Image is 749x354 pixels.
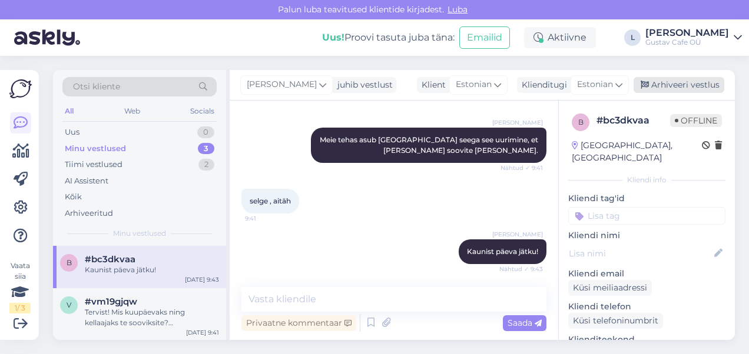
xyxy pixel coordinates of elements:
[492,230,543,239] span: [PERSON_NAME]
[444,4,471,15] span: Luba
[65,191,82,203] div: Kõik
[568,192,725,205] p: Kliendi tag'id
[499,163,543,172] span: Nähtud ✓ 9:41
[65,175,108,187] div: AI Assistent
[322,32,344,43] b: Uus!
[65,159,122,171] div: Tiimi vestlused
[569,247,712,260] input: Lisa nimi
[333,79,393,91] div: juhib vestlust
[568,333,725,346] p: Klienditeekond
[198,159,214,171] div: 2
[245,214,289,223] span: 9:41
[568,229,725,242] p: Kliendi nimi
[568,313,663,329] div: Küsi telefoninumbrit
[572,139,702,164] div: [GEOGRAPHIC_DATA], [GEOGRAPHIC_DATA]
[188,103,217,119] div: Socials
[65,208,113,219] div: Arhiveeritud
[85,296,137,307] span: #vm19gjqw
[247,78,317,91] span: [PERSON_NAME]
[9,261,31,313] div: Vaata siia
[596,113,670,128] div: # bc3dkvaa
[85,254,135,265] span: #bc3dkvaa
[492,118,543,127] span: [PERSON_NAME]
[634,77,724,93] div: Arhiveeri vestlus
[9,79,32,98] img: Askly Logo
[185,275,219,284] div: [DATE] 9:43
[62,103,76,119] div: All
[122,103,142,119] div: Web
[320,135,540,155] span: Meie tehas asub [GEOGRAPHIC_DATA] seega see uurimine, et [PERSON_NAME] soovite [PERSON_NAME].
[624,29,641,46] div: L
[524,27,596,48] div: Aktiivne
[467,247,538,256] span: Kaunist päeva jätku!
[456,78,492,91] span: Estonian
[499,265,543,273] span: Nähtud ✓ 9:43
[9,303,31,313] div: 1 / 3
[322,31,455,45] div: Proovi tasuta juba täna:
[67,258,72,267] span: b
[577,78,613,91] span: Estonian
[73,81,120,93] span: Otsi kliente
[645,38,729,47] div: Gustav Cafe OÜ
[65,143,126,155] div: Minu vestlused
[459,26,510,49] button: Emailid
[241,315,356,331] div: Privaatne kommentaar
[568,268,725,280] p: Kliendi email
[670,114,722,127] span: Offline
[198,143,214,155] div: 3
[517,79,567,91] div: Klienditugi
[113,228,166,239] span: Minu vestlused
[417,79,446,91] div: Klient
[197,126,214,138] div: 0
[250,196,291,205] span: selge , aitäh
[645,28,729,38] div: [PERSON_NAME]
[568,280,652,296] div: Küsi meiliaadressi
[85,307,219,328] div: Tervist! Mis kuupäevaks ning kellaajaks te sooviksite? Transpordihind on 0,79 EUR/km (arvestame t...
[85,265,219,275] div: Kaunist päeva jätku!
[578,118,584,126] span: b
[568,300,725,313] p: Kliendi telefon
[65,126,79,138] div: Uus
[568,175,725,185] div: Kliendi info
[67,300,71,309] span: v
[568,207,725,225] input: Lisa tag
[645,28,742,47] a: [PERSON_NAME]Gustav Cafe OÜ
[186,328,219,337] div: [DATE] 9:41
[508,318,542,328] span: Saada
